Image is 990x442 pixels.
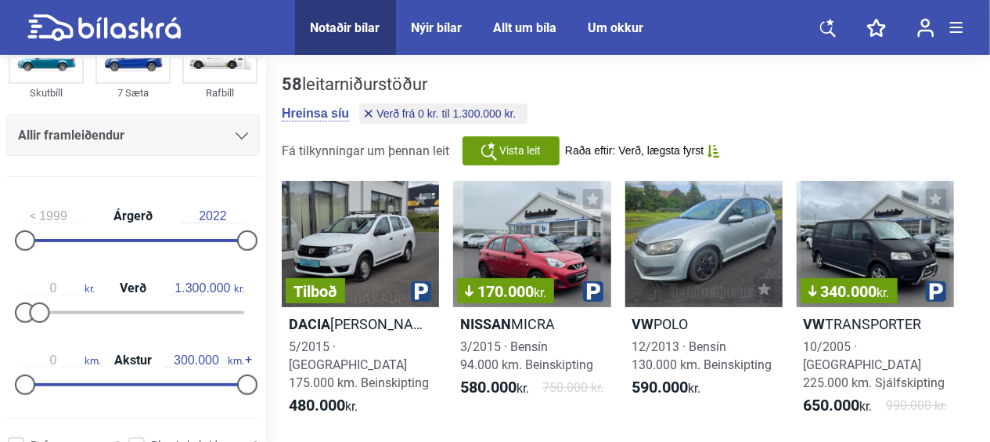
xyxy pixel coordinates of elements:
h2: POLO [625,315,783,333]
b: VW [632,316,654,332]
span: kr. [877,285,890,300]
span: 10/2005 · [GEOGRAPHIC_DATA] 225.000 km. Sjálfskipting [804,339,945,390]
div: Skutbíll [9,84,84,102]
h2: MICRA [453,315,610,333]
span: kr. [804,397,873,415]
span: kr. [632,379,701,397]
span: km. [165,353,244,368]
a: VWPOLO12/2013 · Bensín130.000 km. Beinskipting590.000kr. [625,181,783,429]
a: Nýir bílar [412,20,463,35]
span: km. [22,353,101,368]
span: kr. [289,397,358,415]
span: 340.000 [808,284,890,299]
div: leitarniðurstöður [282,74,531,95]
h2: TRANSPORTER [797,315,954,333]
span: Verð [116,282,150,295]
div: 7 Sæta [95,84,171,102]
span: Verð frá 0 kr. til 1.300.000 kr. [376,108,516,119]
img: user-login.svg [917,18,934,38]
span: Tilboð [293,284,337,299]
b: Nissan [460,316,511,332]
b: 650.000 [804,396,860,415]
span: 170.000 [465,284,546,299]
img: parking.png [411,281,431,302]
button: Verð frá 0 kr. til 1.300.000 kr. [359,103,527,124]
span: Fá tilkynningar um þennan leit [282,143,449,158]
span: Allir framleiðendur [18,125,124,147]
a: Notaðir bílar [311,20,380,35]
span: Raða eftir: Verð, lægsta fyrst [565,144,704,158]
a: Allt um bíla [494,20,557,35]
span: kr. [171,281,244,295]
b: 580.000 [460,378,517,397]
span: kr. [534,285,546,300]
img: parking.png [926,281,946,302]
span: 750.000 kr. [543,379,604,397]
a: TilboðDacia[PERSON_NAME]5/2015 · [GEOGRAPHIC_DATA]175.000 km. Beinskipting480.000kr. [282,181,439,429]
button: Raða eftir: Verð, lægsta fyrst [565,144,720,158]
span: 12/2013 · Bensín 130.000 km. Beinskipting [632,339,772,372]
div: Rafbíll [182,84,257,102]
b: 480.000 [289,396,345,415]
span: 3/2015 · Bensín 94.000 km. Beinskipting [460,339,593,372]
a: 340.000kr.VWTRANSPORTER10/2005 · [GEOGRAPHIC_DATA]225.000 km. Sjálfskipting650.000kr.990.000 kr. [797,181,954,429]
button: Hreinsa síu [282,106,349,121]
span: kr. [460,379,529,397]
span: 990.000 kr. [886,397,947,415]
b: VW [804,316,826,332]
b: 590.000 [632,378,689,397]
img: parking.png [583,281,603,302]
span: Akstur [110,354,156,367]
h2: [PERSON_NAME] [282,315,439,333]
b: 58 [282,74,302,94]
span: kr. [22,281,95,295]
span: Vista leit [500,143,542,159]
span: 5/2015 · [GEOGRAPHIC_DATA] 175.000 km. Beinskipting [289,339,429,390]
span: Árgerð [110,210,157,223]
a: 170.000kr.NissanMICRA3/2015 · Bensín94.000 km. Beinskipting580.000kr.750.000 kr. [453,181,610,429]
a: Um okkur [589,20,644,35]
b: Dacia [289,316,330,332]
